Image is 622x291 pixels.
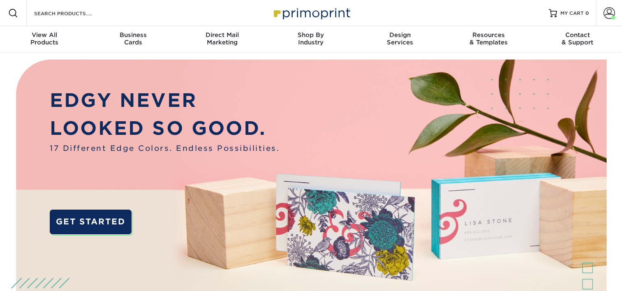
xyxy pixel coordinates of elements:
[33,8,113,18] input: SEARCH PRODUCTS.....
[50,114,280,142] p: LOOKED SO GOOD.
[266,31,355,39] span: Shop By
[178,31,266,46] div: Marketing
[266,26,355,53] a: Shop ByIndustry
[50,86,280,114] p: EDGY NEVER
[533,31,622,39] span: Contact
[270,4,352,22] img: Primoprint
[560,10,584,17] span: MY CART
[533,31,622,46] div: & Support
[266,31,355,46] div: Industry
[89,26,178,53] a: BusinessCards
[356,26,444,53] a: DesignServices
[444,31,533,46] div: & Templates
[585,10,589,16] span: 0
[444,26,533,53] a: Resources& Templates
[178,31,266,39] span: Direct Mail
[50,210,132,234] a: GET STARTED
[444,31,533,39] span: Resources
[89,31,178,46] div: Cards
[356,31,444,46] div: Services
[178,26,266,53] a: Direct MailMarketing
[533,26,622,53] a: Contact& Support
[356,31,444,39] span: Design
[50,143,280,154] span: 17 Different Edge Colors. Endless Possibilities.
[89,31,178,39] span: Business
